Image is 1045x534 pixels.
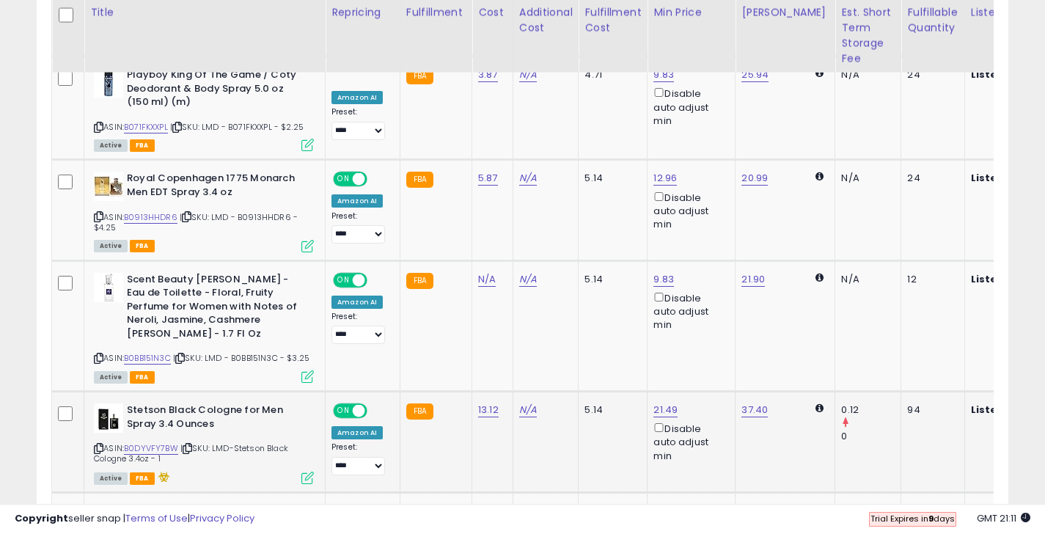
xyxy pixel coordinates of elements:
[130,240,155,252] span: FBA
[406,172,433,188] small: FBA
[841,273,890,286] div: N/A
[15,511,68,525] strong: Copyright
[741,272,765,287] a: 21.90
[94,240,128,252] span: All listings currently available for purchase on Amazon
[365,405,389,417] span: OFF
[653,85,724,128] div: Disable auto adjust min
[653,272,674,287] a: 9.83
[519,67,537,82] a: N/A
[971,171,1038,185] b: Listed Price:
[94,172,314,250] div: ASIN:
[584,172,636,185] div: 5.14
[127,403,305,434] b: Stetson Black Cologne for Men Spray 3.4 Ounces
[653,420,724,463] div: Disable auto adjust min
[584,4,641,35] div: Fulfillment Cost
[94,371,128,384] span: All listings currently available for purchase on Amazon
[94,273,123,302] img: 31+r+ngZVzL._SL40_.jpg
[907,4,958,35] div: Fulfillable Quantity
[841,430,901,443] div: 0
[584,403,636,417] div: 5.14
[15,512,254,526] div: seller snap | |
[331,296,383,309] div: Amazon AI
[653,4,729,20] div: Min Price
[331,4,394,20] div: Repricing
[124,442,178,455] a: B0DYVFY7BW
[971,403,1038,417] b: Listed Price:
[124,121,168,133] a: B071FKXXPL
[478,403,499,417] a: 13.12
[94,442,288,464] span: | SKU: LMD-Stetson Black Cologne 3.4oz - 1
[741,171,768,186] a: 20.99
[155,472,170,482] i: hazardous material
[124,352,171,365] a: B0BB151N3C
[127,68,305,113] b: Playboy King Of The Game / Coty Deodorant & Body Spray 5.0 oz (150 ml) (m)
[928,513,934,524] b: 9
[519,403,537,417] a: N/A
[971,272,1038,286] b: Listed Price:
[971,67,1038,81] b: Listed Price:
[907,68,953,81] div: 24
[127,172,305,202] b: Royal Copenhagen 1775 Monarch Men EDT Spray 3.4 oz
[907,403,953,417] div: 94
[127,273,305,345] b: Scent Beauty [PERSON_NAME] - Eau de Toilette - Floral, Fruity Perfume for Women with Notes of Ner...
[94,472,128,485] span: All listings currently available for purchase on Amazon
[741,4,829,20] div: [PERSON_NAME]
[406,68,433,84] small: FBA
[130,139,155,152] span: FBA
[331,442,389,475] div: Preset:
[977,511,1030,525] span: 2025-09-14 21:11 GMT
[478,67,498,82] a: 3.87
[130,371,155,384] span: FBA
[519,272,537,287] a: N/A
[653,171,677,186] a: 12.96
[478,272,496,287] a: N/A
[406,4,466,20] div: Fulfillment
[841,4,895,66] div: Est. Short Term Storage Fee
[331,312,389,345] div: Preset:
[841,172,890,185] div: N/A
[741,67,769,82] a: 25.94
[331,107,389,140] div: Preset:
[94,68,314,150] div: ASIN:
[406,273,433,289] small: FBA
[584,68,636,81] div: 4.71
[124,211,177,224] a: B0913HHDR6
[125,511,188,525] a: Terms of Use
[519,171,537,186] a: N/A
[94,403,123,433] img: 31ZCkHD7LhL._SL40_.jpg
[94,273,314,381] div: ASIN:
[331,211,389,244] div: Preset:
[94,403,314,483] div: ASIN:
[190,511,254,525] a: Privacy Policy
[584,273,636,286] div: 5.14
[334,274,353,286] span: ON
[331,91,383,104] div: Amazon AI
[741,403,768,417] a: 37.40
[130,472,155,485] span: FBA
[653,189,724,232] div: Disable auto adjust min
[334,405,353,417] span: ON
[94,68,123,98] img: 41CPludw60L._SL40_.jpg
[653,67,674,82] a: 9.83
[334,173,353,186] span: ON
[478,171,498,186] a: 5.87
[653,290,724,332] div: Disable auto adjust min
[365,274,389,286] span: OFF
[94,211,298,233] span: | SKU: LMD - B0913HHDR6 - $4.25
[90,4,319,20] div: Title
[478,4,507,20] div: Cost
[173,352,309,364] span: | SKU: LMD - B0BB151N3C - $3.25
[519,4,573,35] div: Additional Cost
[653,403,678,417] a: 21.49
[406,403,433,420] small: FBA
[94,172,123,201] img: 41gqWgkInbL._SL40_.jpg
[841,68,890,81] div: N/A
[841,403,901,417] div: 0.12
[331,194,383,208] div: Amazon AI
[907,172,953,185] div: 24
[170,121,304,133] span: | SKU: LMD - B071FKXXPL - $2.25
[331,426,383,439] div: Amazon AI
[907,273,953,286] div: 12
[94,139,128,152] span: All listings currently available for purchase on Amazon
[870,513,955,524] span: Trial Expires in days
